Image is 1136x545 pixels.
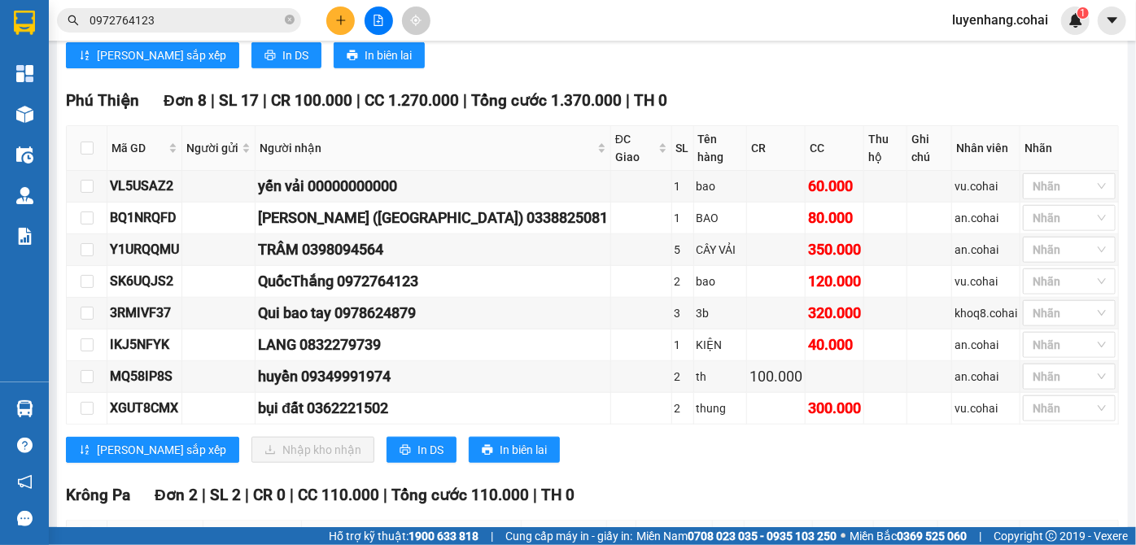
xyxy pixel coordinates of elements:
div: LANG 0832279739 [258,334,608,356]
span: | [263,91,267,110]
span: Cung cấp máy in - giấy in: [505,527,632,545]
div: KIỆN [697,336,745,354]
span: | [290,486,294,504]
strong: 1900 633 818 [409,530,478,543]
div: MQ58IP8S [110,366,179,386]
td: Y1URQQMU [107,234,182,266]
th: Nhân viên [952,126,1020,171]
button: sort-ascending[PERSON_NAME] sắp xếp [66,437,239,463]
span: Người nhận [260,139,594,157]
span: question-circle [17,438,33,453]
span: ĐC Giao [526,525,590,543]
span: | [626,91,630,110]
div: 3 [675,304,691,322]
span: sort-ascending [79,50,90,63]
div: 1 [675,177,691,195]
span: search [68,15,79,26]
div: an.cohai [955,241,1017,259]
div: 300.000 [808,397,861,420]
span: Đơn 2 [155,486,198,504]
span: TH 0 [634,91,667,110]
span: message [17,511,33,526]
span: In DS [282,46,308,64]
span: printer [347,50,358,63]
div: bao [697,272,745,290]
strong: 0708 023 035 - 0935 103 250 [688,530,837,543]
span: TH 0 [541,486,575,504]
div: thung [697,399,745,417]
span: | [202,486,206,504]
div: 3RMIVF37 [110,303,179,323]
button: plus [326,7,355,35]
sup: 1 [1077,7,1089,19]
img: dashboard-icon [16,65,33,82]
span: [PERSON_NAME] sắp xếp [97,46,226,64]
span: Miền Nam [636,527,837,545]
span: 1 [1080,7,1086,19]
div: an.cohai [955,209,1017,227]
span: CC 1.270.000 [365,91,459,110]
span: Krông Pa [66,486,130,504]
span: Người nhận [306,525,505,543]
span: CR 0 [253,486,286,504]
span: In biên lai [365,46,412,64]
div: 60.000 [808,175,861,198]
button: caret-down [1098,7,1126,35]
div: bụi đất 0362221502 [258,397,608,420]
div: an.cohai [955,368,1017,386]
th: CC [806,126,864,171]
div: yến vải 00000000000 [258,175,608,198]
div: IKJ5NFYK [110,334,179,355]
td: SK6UQJS2 [107,266,182,298]
div: Nhãn [1025,525,1114,543]
span: printer [400,444,411,457]
th: CR [747,126,806,171]
div: XGUT8CMX [110,398,179,418]
span: | [463,91,467,110]
span: SL 17 [219,91,259,110]
div: QuốcThắng 0972764123 [258,270,608,293]
div: 2 [675,272,691,290]
span: copyright [1046,530,1057,542]
span: plus [335,15,347,26]
img: warehouse-icon [16,106,33,123]
div: th [697,368,745,386]
span: SL 2 [210,486,241,504]
span: printer [482,444,493,457]
td: BQ1NRQFD [107,203,182,234]
div: vu.cohai [955,177,1017,195]
th: Thu hộ [864,126,907,171]
img: logo-vxr [14,11,35,35]
div: vu.cohai [955,272,1017,290]
div: Y1URQQMU [110,239,179,259]
button: downloadNhập kho nhận [251,437,374,463]
span: Người gửi [208,525,285,543]
span: | [533,486,537,504]
button: aim [402,7,430,35]
div: SK6UQJS2 [110,271,179,291]
td: IKJ5NFYK [107,329,182,361]
button: printerIn biên lai [469,437,560,463]
span: Tổng cước 110.000 [391,486,529,504]
span: Đơn 8 [164,91,207,110]
span: CC 110.000 [298,486,379,504]
th: Ghi chú [907,126,952,171]
span: [PERSON_NAME] sắp xếp [97,441,226,459]
div: VL5USAZ2 [110,176,179,196]
span: | [383,486,387,504]
strong: 0369 525 060 [897,530,967,543]
span: Người gửi [186,139,238,157]
span: sort-ascending [79,444,90,457]
button: printerIn DS [251,42,321,68]
span: luyenhang.cohai [939,10,1061,30]
span: ĐC Giao [615,130,655,166]
div: 1 [675,336,691,354]
div: TRÂM 0398094564 [258,238,608,261]
span: Mã GD [111,139,165,157]
div: BQ1NRQFD [110,207,179,228]
div: 1 [675,209,691,227]
span: close-circle [285,13,295,28]
span: CR 100.000 [271,91,352,110]
div: 320.000 [808,302,861,325]
span: file-add [373,15,384,26]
